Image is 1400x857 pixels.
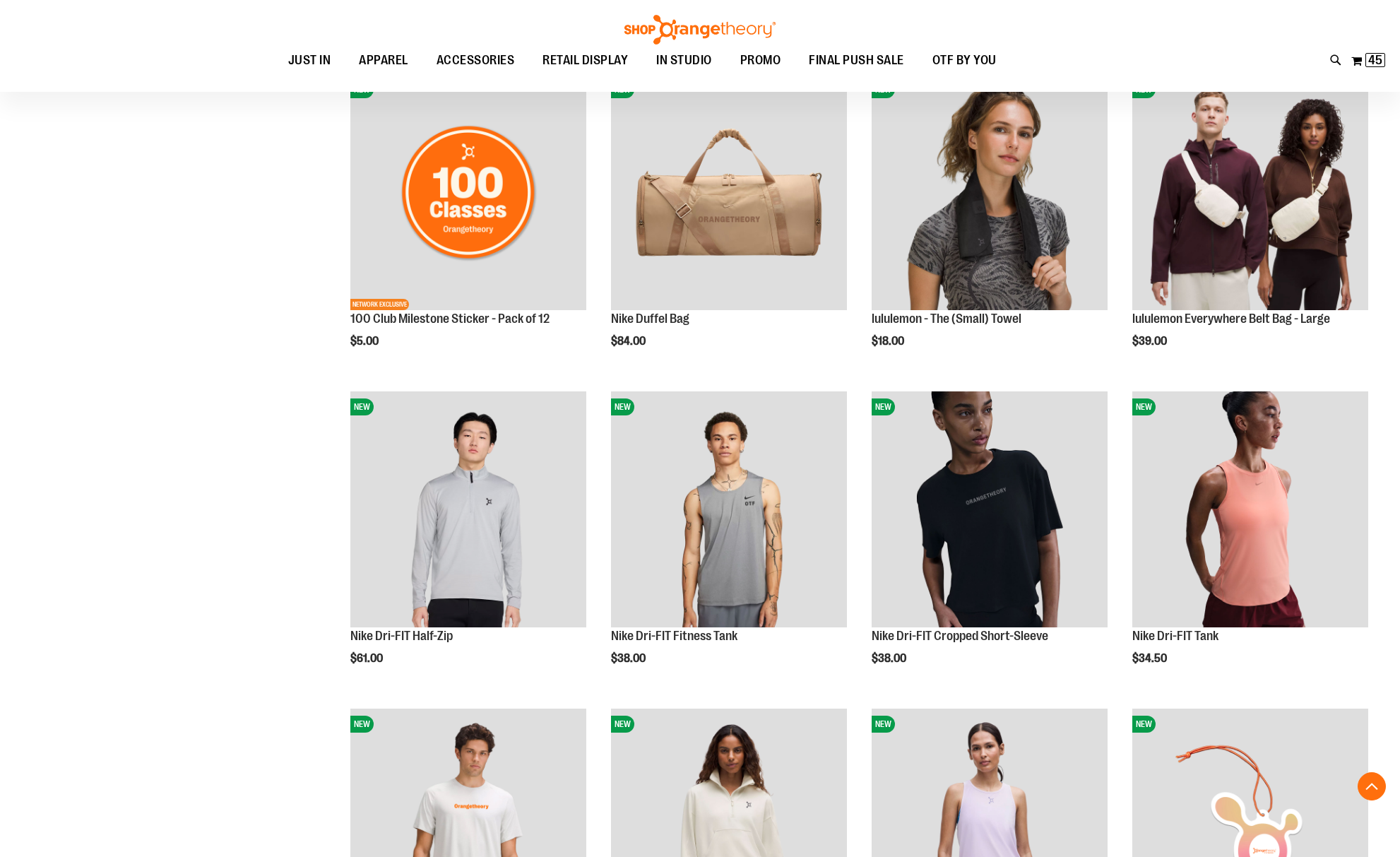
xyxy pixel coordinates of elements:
a: Nike Dri-FIT Fitness TankNEW [611,391,847,630]
span: RETAIL DISPLAY [542,45,628,76]
a: JUST IN [274,45,345,76]
span: NEW [1132,716,1156,733]
span: NETWORK EXCLUSIVE [350,299,409,310]
img: lululemon - The (Small) Towel [872,74,1108,310]
a: APPAREL [345,45,422,77]
a: Nike Dri-FIT Cropped Short-SleeveNEW [872,391,1108,630]
div: product [865,384,1115,701]
div: product [343,67,593,384]
a: IN STUDIO [642,45,726,77]
span: ACCESSORIES [437,45,515,76]
span: IN STUDIO [656,45,712,76]
a: Nike Duffel Bag [611,312,689,326]
span: FINAL PUSH SALE [809,45,904,76]
img: Shop Orangetheory [622,15,778,45]
span: $84.00 [611,335,648,348]
span: NEW [1132,398,1156,415]
img: Nike Dri-FIT Half-Zip [350,391,586,627]
a: OTF BY YOU [918,45,1011,77]
span: NEW [872,716,895,733]
span: OTF BY YOU [932,45,997,76]
span: $39.00 [1132,335,1169,348]
a: Nike Dri-FIT TankNEW [1132,391,1368,630]
div: product [865,67,1115,384]
img: Nike Dri-FIT Tank [1132,391,1368,627]
a: Nike Dri-FIT Cropped Short-Sleeve [872,629,1048,643]
a: Nike Dri-FIT Half-Zip [350,629,453,643]
span: $5.00 [350,335,381,348]
div: product [604,67,854,384]
span: APPAREL [359,45,408,76]
span: $34.50 [1132,652,1169,665]
a: lululemon Everywhere Belt Bag - LargeNEW [1132,74,1368,312]
div: product [604,384,854,701]
a: lululemon - The (Small) Towel [872,312,1021,326]
button: Back To Top [1358,772,1386,800]
a: Nike Duffel BagNEW [611,74,847,312]
span: $38.00 [611,652,648,665]
span: NEW [350,398,374,415]
span: NEW [872,398,895,415]
span: JUST IN [288,45,331,76]
a: ACCESSORIES [422,45,529,77]
a: RETAIL DISPLAY [528,45,642,77]
img: Nike Dri-FIT Fitness Tank [611,391,847,627]
img: Nike Dri-FIT Cropped Short-Sleeve [872,391,1108,627]
div: product [343,384,593,701]
span: PROMO [740,45,781,76]
span: $61.00 [350,652,385,665]
img: lululemon Everywhere Belt Bag - Large [1132,74,1368,310]
a: FINAL PUSH SALE [795,45,918,77]
div: product [1125,67,1375,384]
span: $18.00 [872,335,906,348]
a: Nike Dri-FIT Half-ZipNEW [350,391,586,630]
span: NEW [611,716,634,733]
span: 45 [1368,53,1382,67]
img: 100 Club Milestone Sticker - Pack of 12 [350,74,586,310]
a: Nike Dri-FIT Fitness Tank [611,629,737,643]
a: lululemon - The (Small) TowelNEW [872,74,1108,312]
img: Nike Duffel Bag [611,74,847,310]
a: 100 Club Milestone Sticker - Pack of 12NEWNETWORK EXCLUSIVE [350,74,586,312]
span: NEW [350,716,374,733]
span: NEW [611,398,634,415]
span: $38.00 [872,652,908,665]
a: 100 Club Milestone Sticker - Pack of 12 [350,312,550,326]
div: product [1125,384,1375,701]
a: PROMO [726,45,795,77]
a: lululemon Everywhere Belt Bag - Large [1132,312,1330,326]
a: Nike Dri-FIT Tank [1132,629,1218,643]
